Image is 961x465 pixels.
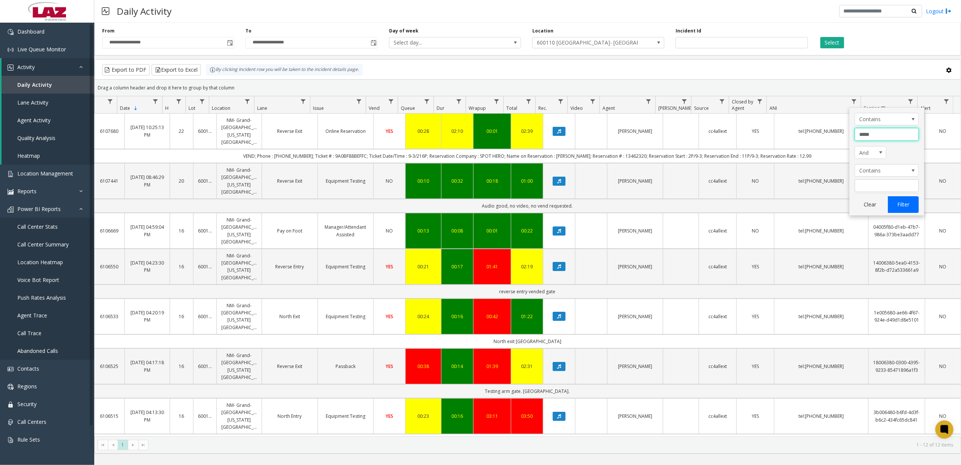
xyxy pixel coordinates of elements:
[752,313,759,320] span: YES
[17,330,41,337] span: Call Trace
[410,128,437,135] a: 00:28
[17,99,48,106] span: Lane Activity
[8,171,14,177] img: 'icon'
[410,363,437,370] a: 00:38
[612,227,658,234] a: [PERSON_NAME]
[732,99,753,111] span: Closed by Agent
[198,413,212,420] a: 600110
[506,105,517,111] span: Total
[612,177,658,185] a: [PERSON_NAME]
[588,96,598,106] a: Video Filter Menu
[602,105,615,111] span: Agent
[99,363,120,370] a: 6106525
[446,177,469,185] a: 00:32
[694,105,709,111] span: Source
[198,227,212,234] a: 600110
[516,128,538,135] a: 02:39
[779,263,864,270] a: tel:[PHONE_NUMBER]
[2,94,94,111] a: Lane Activity
[17,436,40,443] span: Rule Sets
[516,413,538,420] div: 03:50
[741,263,769,270] a: YES
[446,363,469,370] a: 00:14
[198,263,212,270] a: 600110
[95,81,961,94] div: Drag a column header and drop it here to group by that column
[533,37,638,48] span: 600110 [GEOGRAPHIC_DATA]- [GEOGRAPHIC_DATA]-[GEOGRAPHIC_DATA]-[US_STATE][GEOGRAPHIC_DATA]
[129,259,165,274] a: [DATE] 04:23:30 PM
[752,178,759,184] span: NO
[704,128,732,135] a: cc4allext
[175,128,189,135] a: 22
[175,227,189,234] a: 16
[322,263,369,270] a: Equipment Testing
[704,413,732,420] a: cc4allext
[437,105,444,111] span: Dur
[378,413,401,420] a: YES
[612,263,658,270] a: [PERSON_NAME]
[906,96,916,106] a: Session ID Filter Menu
[17,46,66,53] span: Live Queue Monitor
[926,7,952,15] a: Logout
[102,28,115,34] label: From
[779,128,864,135] a: tel:[PHONE_NUMBER]
[446,227,469,234] a: 00:08
[386,228,393,234] span: NO
[212,105,230,111] span: Location
[741,227,769,234] a: NO
[741,177,769,185] a: NO
[410,413,437,420] div: 00:23
[133,105,139,111] span: Sortable
[717,96,727,106] a: Source Filter Menu
[752,128,759,134] span: YES
[386,313,393,320] span: YES
[322,313,369,320] a: Equipment Testing
[410,313,437,320] div: 00:24
[516,227,538,234] div: 00:22
[17,259,63,266] span: Location Heatmap
[129,124,165,138] a: [DATE] 10:25:13 PM
[8,366,14,372] img: 'icon'
[386,96,396,106] a: Vend Filter Menu
[779,363,864,370] a: tel:[PHONE_NUMBER]
[446,413,469,420] a: 00:16
[454,96,464,106] a: Dur Filter Menu
[538,105,547,111] span: Rec.
[2,147,94,165] a: Heatmap
[94,199,961,213] td: Audio good, no video, no vend requested.
[478,313,506,320] a: 00:42
[267,413,313,420] a: North Entry
[378,313,401,320] a: YES
[478,263,506,270] div: 01:41
[225,37,234,48] span: Toggle popup
[524,96,534,106] a: Total Filter Menu
[378,263,401,270] a: YES
[410,177,437,185] div: 00:10
[322,413,369,420] a: Equipment Testing
[8,384,14,390] img: 'icon'
[779,413,864,420] a: tel:[PHONE_NUMBER]
[102,64,150,75] button: Export to PDF
[410,227,437,234] div: 00:13
[322,363,369,370] a: Passback
[386,413,393,419] span: YES
[198,313,212,320] a: 600110
[99,227,120,234] a: 6106669
[516,177,538,185] a: 01:00
[175,263,189,270] a: 16
[17,241,69,248] span: Call Center Summary
[478,177,506,185] div: 00:18
[2,111,94,129] a: Agent Activity
[410,263,437,270] div: 00:21
[946,7,952,15] img: logout
[389,37,495,48] span: Select day...
[516,313,538,320] div: 01:22
[873,309,920,323] a: 1e005680-ae66-4f67-924e-d49d1d8e5101
[378,177,401,185] a: NO
[153,442,953,448] kendo-pager-info: 1 - 12 of 12 items
[386,363,393,370] span: YES
[95,96,961,436] div: Data table
[267,363,313,370] a: Reverse Exit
